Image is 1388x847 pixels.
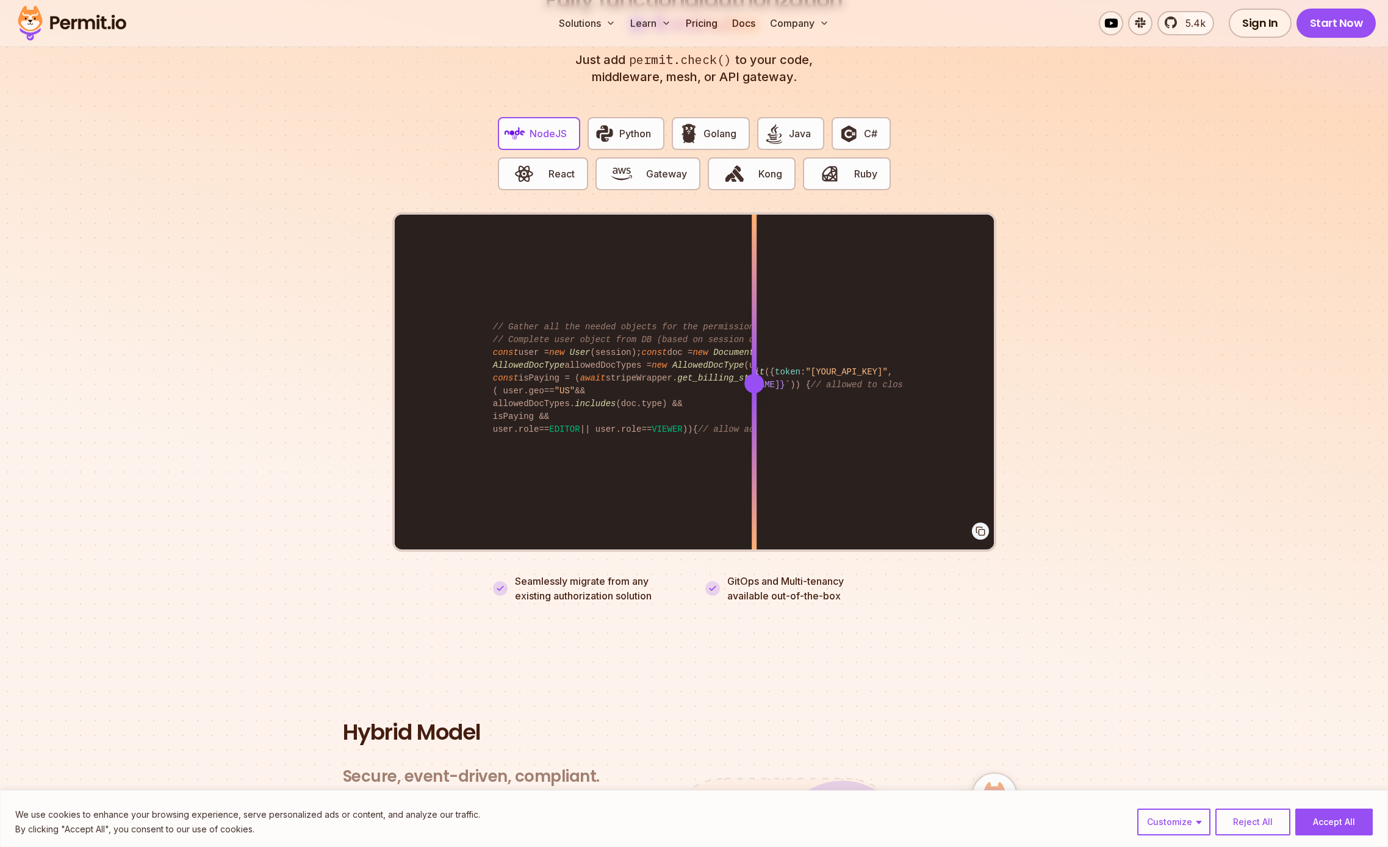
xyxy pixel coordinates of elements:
span: AllowedDocType [672,360,744,370]
code: user = (session); doc = ( , , session. ); allowedDocTypes = (user. ); isPaying = ( stripeWrapper.... [484,311,904,446]
span: token [775,367,800,377]
span: role [519,424,539,434]
span: includes [575,399,616,409]
img: Golang [678,123,699,144]
button: Reject All [1215,809,1290,835]
img: Permit logo [12,2,132,44]
h3: Secure, event-driven, compliant. [343,767,600,787]
span: NodeJS [530,126,567,141]
img: Ruby [819,163,840,184]
span: EDITOR [549,424,580,434]
span: 5.4k [1178,16,1206,30]
img: Kong [724,163,745,184]
span: new [549,348,564,357]
span: Kong [758,166,782,181]
a: Docs [727,11,760,35]
p: By clicking "Accept All", you consent to our use of cookies. [15,822,480,837]
span: AllowedDocType [493,360,565,370]
button: Accept All [1295,809,1373,835]
span: await [580,373,606,383]
button: Customize [1137,809,1210,835]
h2: Hybrid Model [343,720,1046,745]
span: type [641,399,662,409]
p: GitOps and Multi-tenancy available out-of-the-box [727,574,844,603]
span: // allowed to close issue [811,380,939,390]
p: Just add to your code, middleware, mesh, or API gateway. [563,51,826,85]
span: role [621,424,642,434]
button: Solutions [554,11,620,35]
span: Document [713,348,754,357]
span: VIEWER [652,424,682,434]
img: C# [838,123,859,144]
span: new [693,348,708,357]
button: Company [765,11,834,35]
a: Start Now [1296,9,1376,38]
span: Golang [703,126,736,141]
span: C# [864,126,877,141]
img: Java [764,123,785,144]
img: React [514,163,534,184]
button: Learn [625,11,676,35]
img: Gateway [611,163,632,184]
span: geo [529,386,544,396]
span: get_billing_status [677,373,769,383]
span: User [570,348,591,357]
span: new [652,360,667,370]
span: // Gather all the needed objects for the permission check [493,322,785,332]
span: "[YOUR_API_KEY]" [805,367,887,377]
span: React [548,166,575,181]
span: const [493,373,519,383]
span: const [641,348,667,357]
a: Sign In [1229,9,1292,38]
img: Python [594,123,615,144]
span: permit.check() [625,51,735,69]
span: // Complete user object from DB (based on session object, only 3 DB queries...) [493,335,898,345]
span: // allow access [698,424,775,434]
p: We use cookies to enhance your browsing experience, serve personalized ads or content, and analyz... [15,807,480,822]
p: Seamlessly migrate from any existing authorization solution [515,574,683,603]
img: NodeJS [505,123,525,144]
span: "US" [555,386,575,396]
span: Python [619,126,651,141]
span: Gateway [646,166,687,181]
a: Pricing [681,11,722,35]
span: Ruby [854,166,877,181]
span: const [493,348,519,357]
a: 5.4k [1157,11,1214,35]
span: Java [789,126,811,141]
